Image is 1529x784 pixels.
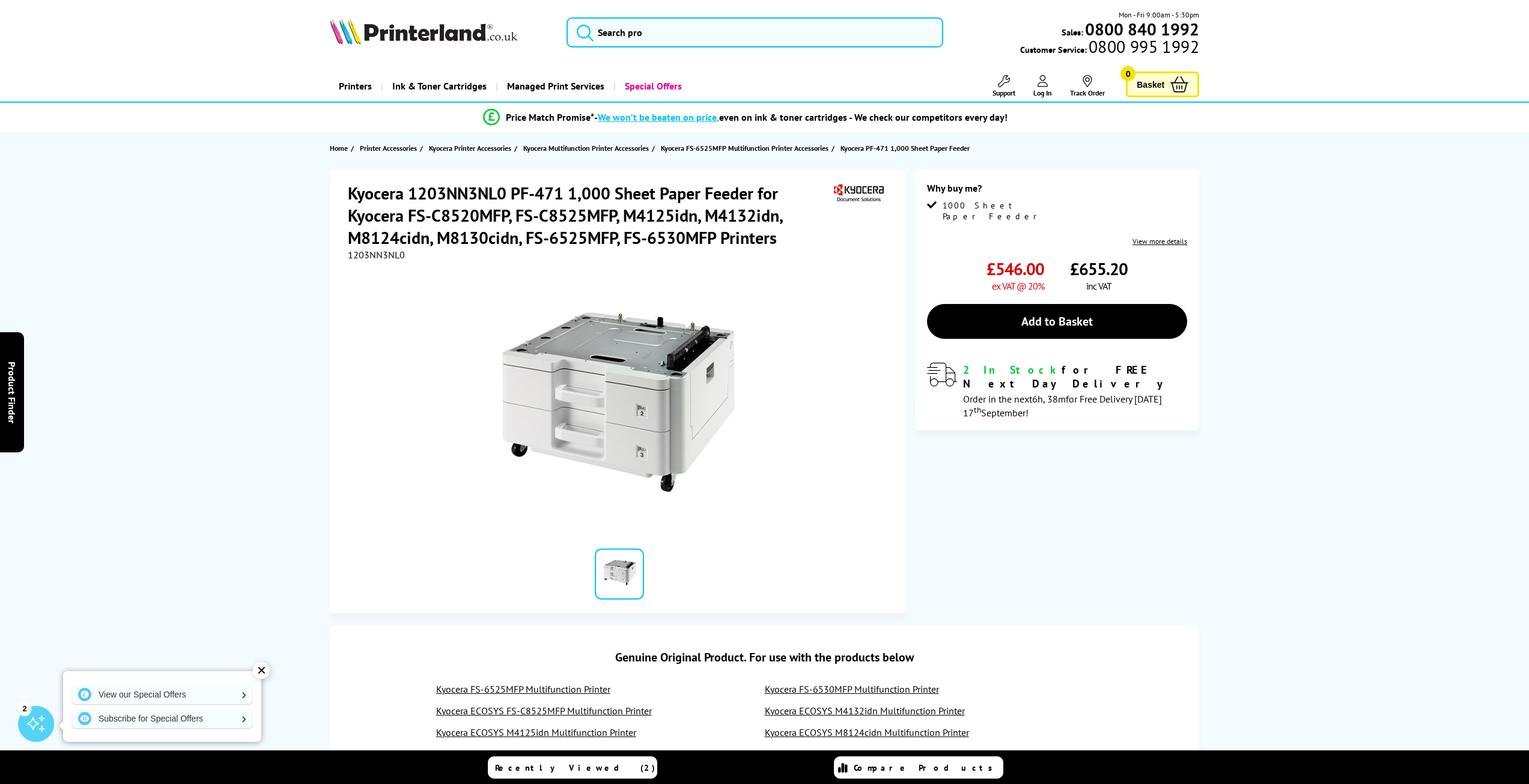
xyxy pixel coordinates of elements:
span: Recently Viewed (2) [495,762,655,773]
span: Compare Products [854,762,999,773]
div: 2 [18,702,31,715]
div: Why buy me? [927,182,1187,200]
a: Kyocera ECOSYS M8130cidn Multifunction Printer [436,748,640,760]
a: Ink & Toner Cartridges [381,71,496,102]
span: Customer Service: [1020,41,1199,55]
span: Kyocera FS-6525MFP Multifunction Printer Accessories [661,142,828,154]
a: Kyocera Multifunction Printer Accessories [523,142,652,154]
li: modal_Promise [290,107,1202,128]
span: Kyocera Printer Accessories [429,142,511,154]
a: Home [330,142,351,154]
a: Subscribe for Special Offers [72,709,252,728]
span: £546.00 [986,258,1044,280]
span: Log In [1033,88,1052,97]
span: £655.20 [1070,258,1128,280]
span: Kyocera PF-471 1,000 Sheet Paper Feeder [840,142,970,154]
img: Kyocera 1203NN3NL0 PF-471 1,000 Sheet Paper Feeder [502,285,737,520]
span: Product Finder [6,361,18,423]
a: Kyocera ECOSYS FS-C8520MFP Multifunction Printer [765,748,980,760]
a: Kyocera ECOSYS M8124cidn Multifunction Printer [765,726,969,738]
span: 0 [1120,66,1135,81]
a: Managed Print Services [496,71,613,102]
a: View more details [1132,237,1187,246]
a: Printers [330,71,381,102]
a: Kyocera PF-471 1,000 Sheet Paper Feeder [840,142,973,154]
a: Support [992,75,1015,97]
span: inc VAT [1086,280,1111,292]
span: Mon - Fri 9:00am - 5:30pm [1119,9,1199,20]
img: Kyocera [831,182,886,204]
a: Track Order [1070,75,1105,97]
img: Printerland Logo [330,18,517,44]
a: Kyocera ECOSYS M4125idn Multifunction Printer [436,726,636,738]
a: Compare Products [834,756,1003,779]
span: Home [330,142,348,154]
span: Printer Accessories [360,142,417,154]
span: 1203NN3NL0 [348,249,405,261]
a: Kyocera FS-6525MFP Multifunction Printer [436,683,610,695]
span: We won’t be beaten on price, [598,111,719,123]
a: Kyocera ECOSYS M4132idn Multifunction Printer [765,705,965,717]
h1: Kyocera 1203NN3NL0 PF-471 1,000 Sheet Paper Feeder for Kyocera FS-C8520MFP, FS-C8525MFP, M4125idn... [348,182,831,249]
div: modal_delivery [927,363,1187,418]
a: Special Offers [613,71,691,102]
sup: th [974,404,981,415]
span: Price Match Promise* [506,111,594,123]
a: Add to Basket [927,304,1187,339]
div: ✕ [253,662,270,679]
input: Search pro [567,17,944,47]
a: Log In [1033,75,1052,97]
a: Kyocera ECOSYS FS-C8525MFP Multifunction Printer [436,705,652,717]
a: Kyocera Printer Accessories [429,142,514,154]
span: Order in the next for Free Delivery [DATE] 17 September! [963,393,1162,419]
a: View our Special Offers [72,685,252,704]
a: Basket 0 [1126,71,1199,97]
div: - even on ink & toner cartridges - We check our competitors every day! [594,111,1008,123]
span: 1000 Sheet Paper Feeder [943,200,1054,222]
div: Genuine Original Product. For use with the products below [342,637,1187,677]
a: Printer Accessories [360,142,420,154]
a: 0800 840 1992 [1083,23,1199,35]
span: Ink & Toner Cartridges [392,71,487,102]
span: 0800 995 1992 [1087,41,1199,52]
span: Support [992,88,1015,97]
span: Sales: [1062,26,1083,38]
span: 2 In Stock [963,363,1062,377]
b: 0800 840 1992 [1085,18,1199,40]
a: Kyocera FS-6530MFP Multifunction Printer [765,683,939,695]
span: Basket [1137,76,1164,93]
a: Printerland Logo [330,18,552,47]
span: ex VAT @ 20% [992,280,1044,292]
a: Recently Viewed (2) [488,756,657,779]
span: Kyocera Multifunction Printer Accessories [523,142,649,154]
div: for FREE Next Day Delivery [963,363,1187,390]
span: 6h, 38m [1032,393,1066,405]
a: Kyocera FS-6525MFP Multifunction Printer Accessories [661,142,831,154]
